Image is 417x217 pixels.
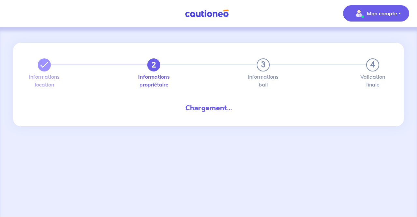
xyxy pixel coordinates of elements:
label: Validation finale [366,74,379,87]
label: Informations bail [257,74,270,87]
img: Cautioneo [182,9,231,18]
label: Informations propriétaire [147,74,160,87]
p: Mon compte [367,9,397,17]
label: Informations location [38,74,51,87]
button: 2 [147,58,160,71]
button: illu_account_valid_menu.svgMon compte [343,5,409,22]
img: illu_account_valid_menu.svg [354,8,364,19]
div: Chargement... [33,103,384,113]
